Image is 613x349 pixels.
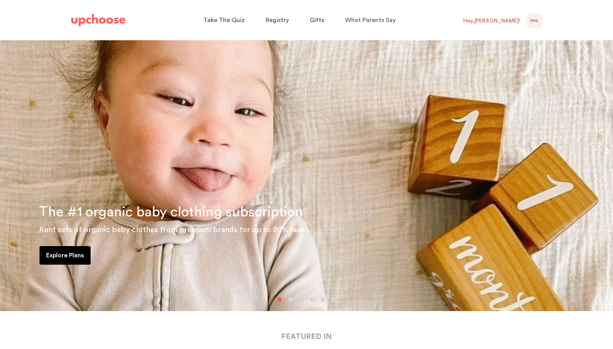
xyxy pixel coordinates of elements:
a: What Parents Say [345,13,398,28]
a: Explore Plans [39,246,91,265]
span: Registry [266,17,289,23]
img: UpChoose [71,14,125,26]
p: Explore Plans [46,251,84,260]
div: Hey, [PERSON_NAME] ! [463,17,520,24]
a: Take The Quiz [203,13,247,28]
a: UpChoose [71,12,125,28]
span: Take The Quiz [203,17,245,23]
a: Registry [266,13,291,28]
p: Rent sets of organic baby clothes from premium brands for up to 80% less. [39,224,604,236]
span: The #1 organic baby clothing subscription [39,205,303,219]
strong: FEATURED IN [281,333,332,340]
span: What Parents Say [345,17,396,23]
span: MO [530,16,538,26]
a: Gifts [310,13,326,28]
span: Gifts [310,17,324,23]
